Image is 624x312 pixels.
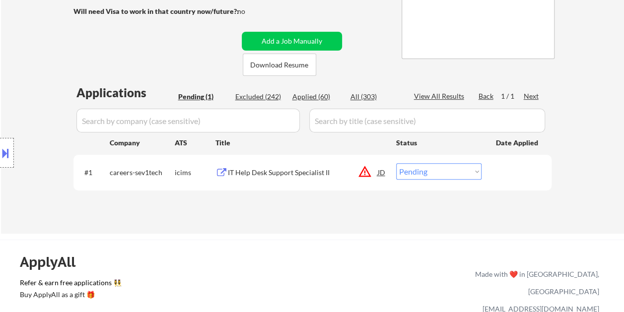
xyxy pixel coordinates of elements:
[524,91,540,101] div: Next
[496,138,540,148] div: Date Applied
[414,91,467,101] div: View All Results
[350,92,400,102] div: All (303)
[20,290,119,302] a: Buy ApplyAll as a gift 🎁
[215,138,387,148] div: Title
[76,109,300,132] input: Search by company (case sensitive)
[20,253,87,270] div: ApplyAll
[20,279,268,290] a: Refer & earn free applications 👯‍♀️
[20,291,119,298] div: Buy ApplyAll as a gift 🎁
[178,92,228,102] div: Pending (1)
[242,32,342,51] button: Add a Job Manually
[237,6,266,16] div: no
[175,138,215,148] div: ATS
[501,91,524,101] div: 1 / 1
[471,265,599,300] div: Made with ❤️ in [GEOGRAPHIC_DATA], [GEOGRAPHIC_DATA]
[396,133,482,151] div: Status
[243,54,316,76] button: Download Resume
[235,92,285,102] div: Excluded (242)
[358,165,372,179] button: warning_amber
[309,109,545,132] input: Search by title (case sensitive)
[73,7,239,15] strong: Will need Visa to work in that country now/future?:
[228,168,378,178] div: IT Help Desk Support Specialist II
[175,168,215,178] div: icims
[479,91,494,101] div: Back
[292,92,342,102] div: Applied (60)
[377,163,387,181] div: JD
